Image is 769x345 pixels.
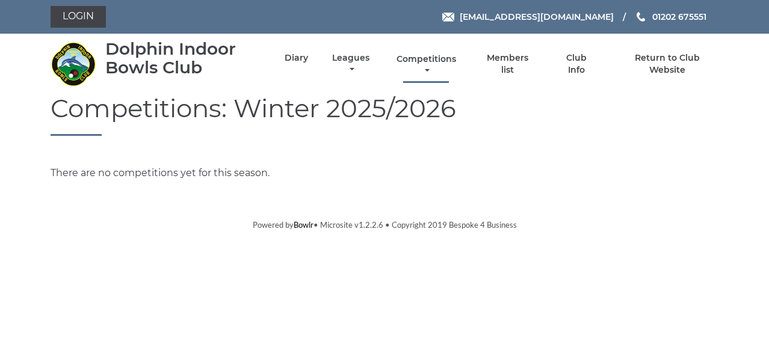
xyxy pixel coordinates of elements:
[480,52,536,76] a: Members list
[285,52,308,64] a: Diary
[637,12,645,22] img: Phone us
[51,94,718,136] h1: Competitions: Winter 2025/2026
[253,220,517,230] span: Powered by • Microsite v1.2.2.6 • Copyright 2019 Bespoke 4 Business
[442,13,454,22] img: Email
[394,53,459,77] a: Competitions
[329,52,372,76] a: Leagues
[617,52,718,76] a: Return to Club Website
[460,11,614,22] span: [EMAIL_ADDRESS][DOMAIN_NAME]
[557,52,596,76] a: Club Info
[635,10,706,23] a: Phone us 01202 675551
[51,41,96,87] img: Dolphin Indoor Bowls Club
[294,220,313,230] a: Bowlr
[652,11,706,22] span: 01202 675551
[105,40,264,77] div: Dolphin Indoor Bowls Club
[442,10,614,23] a: Email [EMAIL_ADDRESS][DOMAIN_NAME]
[42,166,727,180] div: There are no competitions yet for this season.
[51,6,106,28] a: Login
